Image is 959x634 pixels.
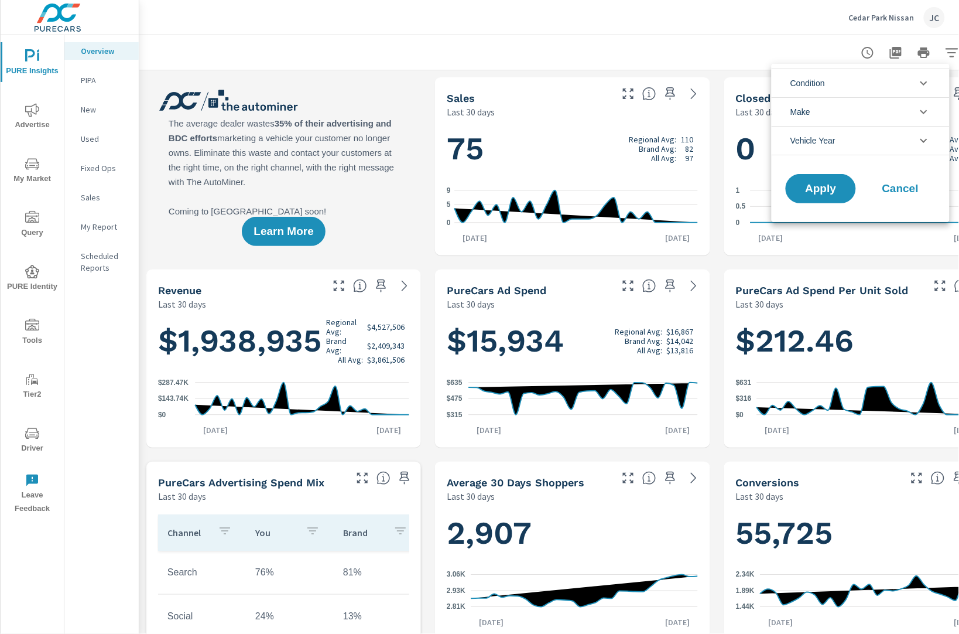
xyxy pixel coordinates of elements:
ul: filter options [772,64,950,160]
span: Cancel [877,183,924,194]
span: Make [790,98,810,126]
button: Cancel [865,174,936,203]
button: Apply [786,174,856,203]
span: Apply [797,183,844,194]
span: Condition [790,69,825,97]
span: Vehicle Year [790,127,835,155]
